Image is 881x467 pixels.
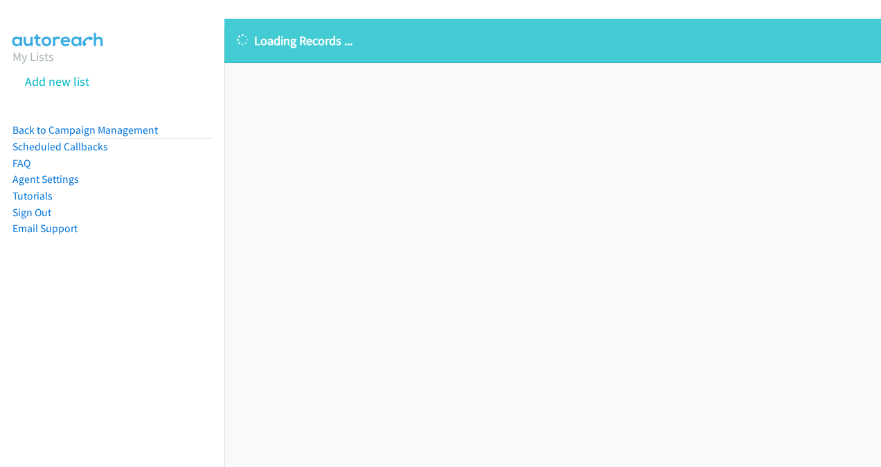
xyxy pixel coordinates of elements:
p: Loading Records ... [237,31,869,50]
a: Email Support [12,222,78,235]
a: Scheduled Callbacks [12,140,108,153]
a: Back to Campaign Management [12,123,158,136]
a: My Lists [12,49,54,64]
a: Sign Out [12,206,51,219]
a: Tutorials [12,189,53,202]
a: FAQ [12,157,30,170]
a: Agent Settings [12,173,79,186]
a: Add new list [25,73,89,89]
